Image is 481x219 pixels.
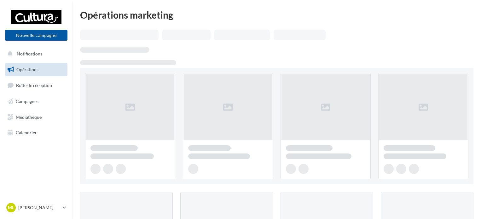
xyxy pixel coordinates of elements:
[16,67,38,72] span: Opérations
[4,111,69,124] a: Médiathèque
[4,126,69,139] a: Calendrier
[80,10,473,20] div: Opérations marketing
[4,95,69,108] a: Campagnes
[4,47,66,61] button: Notifications
[16,99,38,104] span: Campagnes
[4,78,69,92] a: Boîte de réception
[4,63,69,76] a: Opérations
[18,205,60,211] p: [PERSON_NAME]
[16,114,42,119] span: Médiathèque
[5,202,67,214] a: ML [PERSON_NAME]
[16,130,37,135] span: Calendrier
[16,83,52,88] span: Boîte de réception
[17,51,42,56] span: Notifications
[5,30,67,41] button: Nouvelle campagne
[8,205,14,211] span: ML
